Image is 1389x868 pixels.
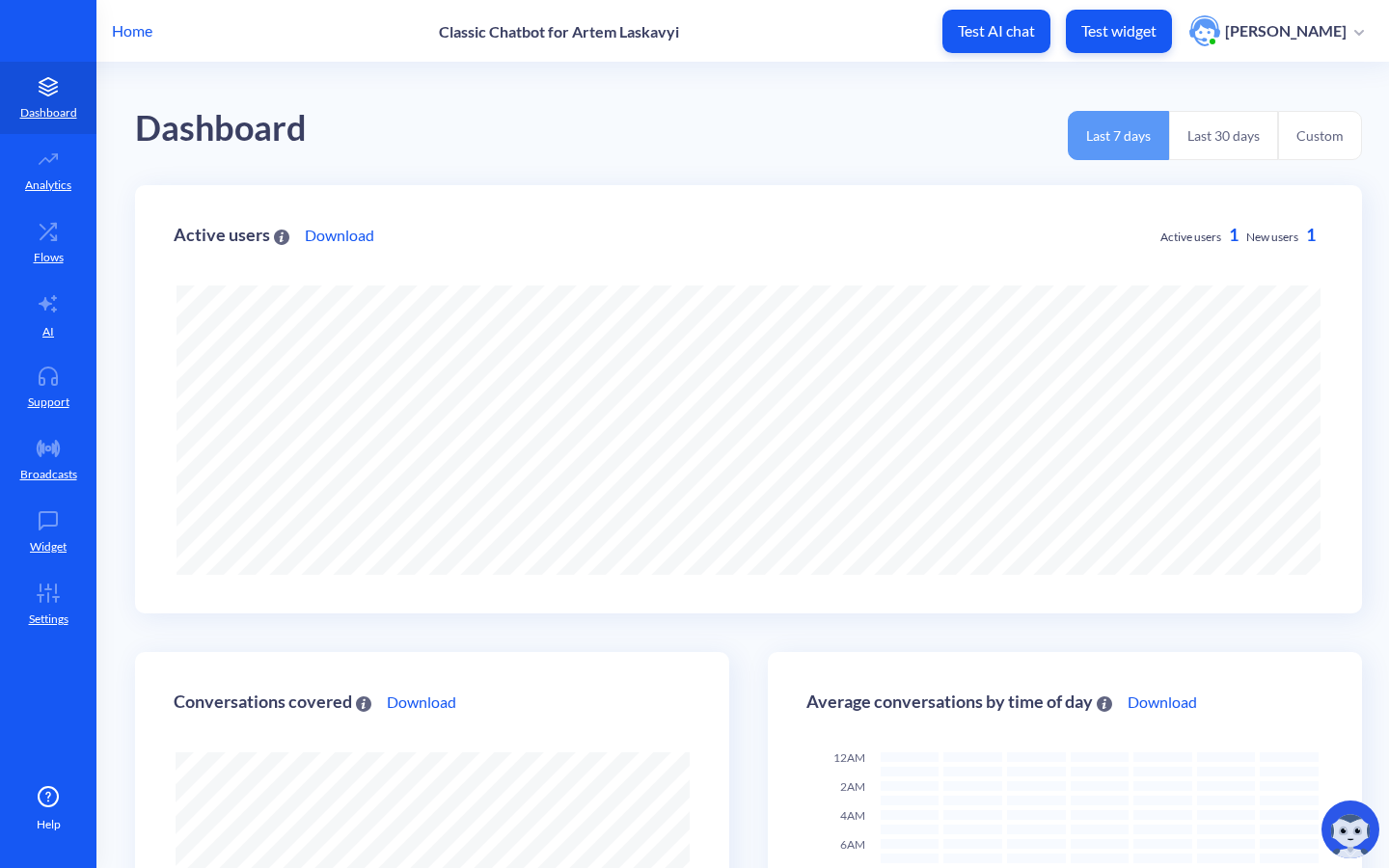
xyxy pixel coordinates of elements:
[42,323,54,340] p: AI
[1180,14,1374,48] button: user photo[PERSON_NAME]
[1081,21,1157,41] p: Test widget
[958,21,1035,41] p: Test AI chat
[20,466,77,483] p: Broadcasts
[439,22,679,41] p: Classic Chatbot for Artem Laskavyi
[174,226,289,244] div: Active users
[1068,111,1169,160] button: Last 7 days
[25,176,71,194] p: Analytics
[806,692,1112,711] div: Average conversations by time of day
[1229,224,1239,245] span: 1
[387,691,456,714] a: Download
[112,19,152,42] p: Home
[1246,230,1298,244] span: New users
[1306,224,1316,245] span: 1
[1189,15,1220,46] img: user photo
[1160,230,1221,244] span: Active users
[840,808,865,823] span: 4AM
[833,750,865,765] span: 12AM
[942,10,1050,53] button: Test AI chat
[1278,111,1362,160] button: Custom
[28,393,69,411] p: Support
[1128,691,1197,714] a: Download
[174,692,371,711] div: Conversations covered
[30,538,67,556] p: Widget
[1321,800,1379,858] img: copilot-icon.svg
[34,249,64,266] p: Flows
[840,837,865,852] span: 6AM
[37,816,61,833] span: Help
[305,224,374,247] a: Download
[1225,20,1347,41] p: [PERSON_NAME]
[1169,111,1278,160] button: Last 30 days
[1066,10,1172,53] button: Test widget
[135,101,307,156] div: Dashboard
[20,104,77,122] p: Dashboard
[840,779,865,794] span: 2AM
[29,610,68,628] p: Settings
